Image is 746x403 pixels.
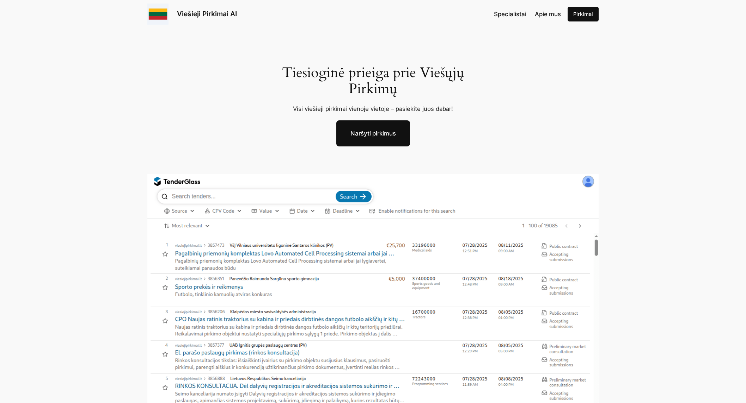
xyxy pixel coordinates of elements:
[147,4,169,25] img: Viešieji pirkimai logo
[177,10,237,18] a: Viešieji Pirkimai AI
[274,65,473,97] h1: Tiesioginė prieiga prie Viešųjų Pirkimų
[568,7,599,21] a: Pirkimai
[494,11,526,18] span: Specialistai
[494,10,526,19] a: Specialistai
[336,120,410,146] a: Naršyti pirkimus
[274,104,473,113] p: Visi viešieji pirkimai vienoje vietoje – pasiekite juos dabar!
[494,10,561,19] nav: Navigation
[535,10,561,19] a: Apie mus
[535,11,561,18] span: Apie mus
